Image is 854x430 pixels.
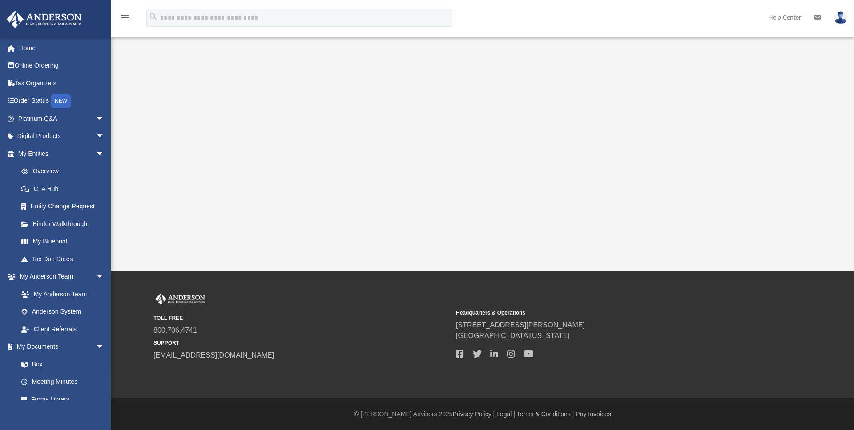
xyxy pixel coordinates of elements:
[153,314,450,322] small: TOLL FREE
[96,338,113,356] span: arrow_drop_down
[12,198,118,215] a: Entity Change Request
[96,110,113,128] span: arrow_drop_down
[12,390,109,408] a: Forms Library
[12,285,109,303] a: My Anderson Team
[6,145,118,163] a: My Entitiesarrow_drop_down
[96,127,113,146] span: arrow_drop_down
[6,268,113,286] a: My Anderson Teamarrow_drop_down
[6,39,118,57] a: Home
[456,332,570,339] a: [GEOGRAPHIC_DATA][US_STATE]
[6,127,118,145] a: Digital Productsarrow_drop_down
[153,326,197,334] a: 800.706.4741
[496,410,515,418] a: Legal |
[576,410,611,418] a: Pay Invoices
[96,268,113,286] span: arrow_drop_down
[149,12,158,22] i: search
[12,250,118,268] a: Tax Due Dates
[96,145,113,163] span: arrow_drop_down
[456,309,752,317] small: Headquarters & Operations
[12,233,113,251] a: My Blueprint
[4,11,85,28] img: Anderson Advisors Platinum Portal
[12,163,118,180] a: Overview
[12,215,118,233] a: Binder Walkthrough
[12,355,109,373] a: Box
[12,180,118,198] a: CTA Hub
[153,351,274,359] a: [EMAIL_ADDRESS][DOMAIN_NAME]
[6,74,118,92] a: Tax Organizers
[517,410,574,418] a: Terms & Conditions |
[12,320,113,338] a: Client Referrals
[51,94,71,107] div: NEW
[834,11,847,24] img: User Pic
[153,293,207,305] img: Anderson Advisors Platinum Portal
[6,338,113,356] a: My Documentsarrow_drop_down
[120,17,131,23] a: menu
[111,410,854,419] div: © [PERSON_NAME] Advisors 2025
[12,303,113,321] a: Anderson System
[153,339,450,347] small: SUPPORT
[456,321,585,329] a: [STREET_ADDRESS][PERSON_NAME]
[453,410,495,418] a: Privacy Policy |
[6,57,118,75] a: Online Ordering
[12,373,113,391] a: Meeting Minutes
[6,110,118,127] a: Platinum Q&Aarrow_drop_down
[120,12,131,23] i: menu
[6,92,118,110] a: Order StatusNEW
